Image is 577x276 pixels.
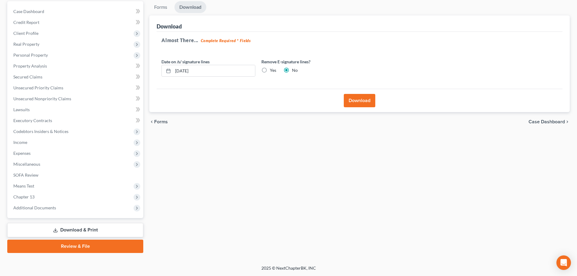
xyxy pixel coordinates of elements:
[529,119,570,124] a: Case Dashboard chevron_right
[13,183,34,188] span: Means Test
[13,20,39,25] span: Credit Report
[13,151,31,156] span: Expenses
[157,23,182,30] div: Download
[149,119,154,124] i: chevron_left
[13,96,71,101] span: Unsecured Nonpriority Claims
[13,52,48,58] span: Personal Property
[13,63,47,68] span: Property Analysis
[13,74,42,79] span: Secured Claims
[8,170,143,181] a: SOFA Review
[13,161,40,167] span: Miscellaneous
[270,67,276,73] label: Yes
[8,82,143,93] a: Unsecured Priority Claims
[154,119,168,124] span: Forms
[13,107,30,112] span: Lawsuits
[13,129,68,134] span: Codebtors Insiders & Notices
[7,223,143,237] a: Download & Print
[344,94,375,107] button: Download
[174,1,206,13] a: Download
[556,255,571,270] div: Open Intercom Messenger
[8,17,143,28] a: Credit Report
[149,119,176,124] button: chevron_left Forms
[8,115,143,126] a: Executory Contracts
[161,58,210,65] label: Date on /s/ signature lines
[161,37,558,44] h5: Almost There...
[116,265,461,276] div: 2025 © NextChapterBK, INC
[8,93,143,104] a: Unsecured Nonpriority Claims
[13,140,27,145] span: Income
[565,119,570,124] i: chevron_right
[7,240,143,253] a: Review & File
[13,31,38,36] span: Client Profile
[8,6,143,17] a: Case Dashboard
[173,65,255,77] input: MM/DD/YYYY
[149,1,172,13] a: Forms
[529,119,565,124] span: Case Dashboard
[13,85,63,90] span: Unsecured Priority Claims
[8,71,143,82] a: Secured Claims
[201,38,251,43] strong: Complete Required * Fields
[13,194,35,199] span: Chapter 13
[13,172,38,178] span: SOFA Review
[292,67,298,73] label: No
[13,118,52,123] span: Executory Contracts
[261,58,355,65] label: Remove E-signature lines?
[8,61,143,71] a: Property Analysis
[8,104,143,115] a: Lawsuits
[13,42,39,47] span: Real Property
[13,9,44,14] span: Case Dashboard
[13,205,56,210] span: Additional Documents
